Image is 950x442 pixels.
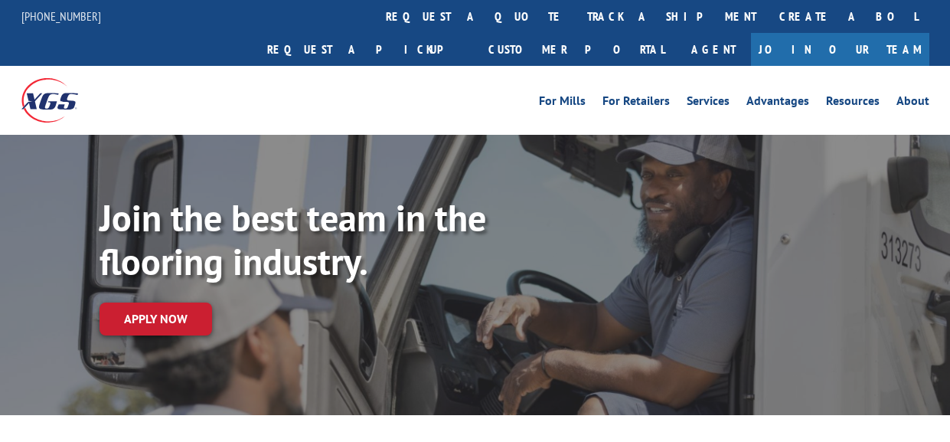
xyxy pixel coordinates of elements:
a: Agent [676,33,751,66]
a: Advantages [746,95,809,112]
a: [PHONE_NUMBER] [21,8,101,24]
a: Apply now [100,303,212,336]
a: Request a pickup [256,33,477,66]
a: For Mills [539,95,586,112]
a: Services [687,95,730,112]
strong: Join the best team in the flooring industry. [100,194,486,286]
a: Resources [826,95,880,112]
a: About [896,95,929,112]
a: Customer Portal [477,33,676,66]
a: Join Our Team [751,33,929,66]
a: For Retailers [602,95,670,112]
